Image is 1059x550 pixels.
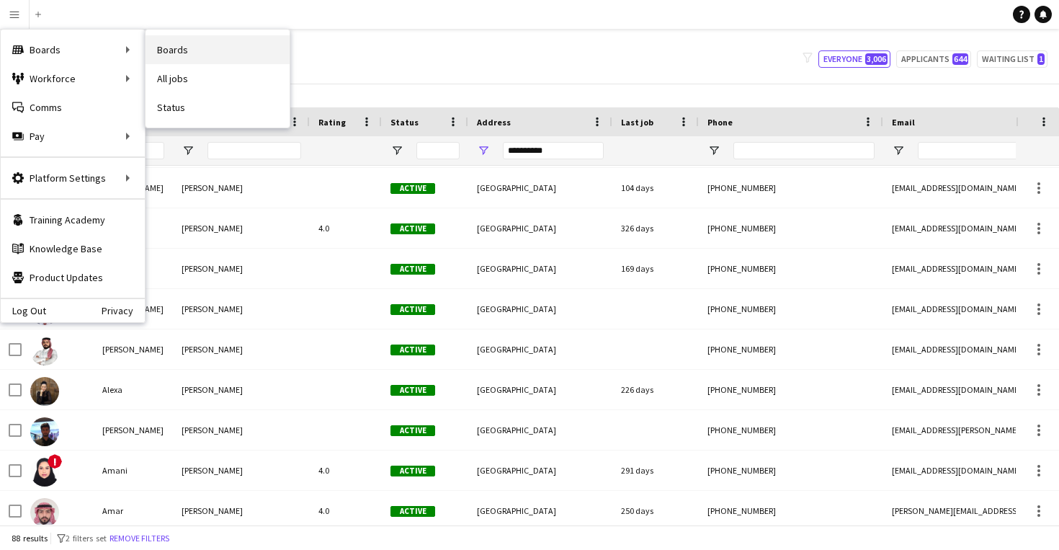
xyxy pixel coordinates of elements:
span: Last job [621,117,653,128]
span: [GEOGRAPHIC_DATA] [477,303,556,314]
span: [GEOGRAPHIC_DATA] [477,223,556,234]
span: [PERSON_NAME] [182,223,243,234]
span: [GEOGRAPHIC_DATA] [477,384,556,395]
img: Amar Alghamdi [30,498,59,527]
span: [GEOGRAPHIC_DATA] [477,465,556,476]
div: 104 days [612,168,699,208]
div: [PHONE_NUMBER] [699,289,883,329]
input: Phone Filter Input [733,142,875,159]
span: [GEOGRAPHIC_DATA] [477,425,556,435]
span: Status [390,117,419,128]
div: 169 days [612,249,699,288]
button: Open Filter Menu [477,144,490,157]
span: 1 [1037,53,1045,65]
span: Active [390,223,435,234]
div: 226 days [612,370,699,409]
div: [PERSON_NAME] [94,329,173,369]
div: Boards [1,35,145,64]
span: [PERSON_NAME] [182,505,243,516]
a: Log Out [1,305,46,316]
span: [GEOGRAPHIC_DATA] [477,344,556,355]
span: Active [390,385,435,396]
div: 4.0 [310,208,382,248]
span: 3,006 [865,53,888,65]
div: [PHONE_NUMBER] [699,329,883,369]
a: Privacy [102,305,145,316]
span: Phone [707,117,733,128]
span: Active [390,304,435,315]
div: 250 days [612,491,699,531]
div: [PHONE_NUMBER] [699,249,883,288]
div: 4.0 [310,491,382,531]
div: 4.0 [310,451,382,490]
div: [PERSON_NAME] [94,410,173,450]
span: [GEOGRAPHIC_DATA] [477,263,556,274]
a: Product Updates [1,263,145,292]
input: First Name Filter Input [128,142,164,159]
div: Platform Settings [1,164,145,192]
span: 644 [952,53,968,65]
div: Pay [1,122,145,151]
button: Open Filter Menu [182,144,195,157]
img: Ahmad Senjab [30,337,59,365]
span: [PERSON_NAME] [182,263,243,274]
button: Remove filters [107,531,172,546]
div: 326 days [612,208,699,248]
span: [PERSON_NAME] [182,182,243,193]
div: 291 days [612,451,699,490]
div: [PHONE_NUMBER] [699,208,883,248]
span: ! [48,454,62,469]
button: Waiting list1 [977,50,1047,68]
span: Active [390,425,435,436]
img: Alexa White [30,377,59,406]
span: Active [390,183,435,194]
span: 2 filters set [66,533,107,544]
button: Open Filter Menu [892,144,905,157]
a: Status [146,93,290,122]
a: Training Academy [1,205,145,234]
div: [PHONE_NUMBER] [699,410,883,450]
span: [PERSON_NAME] [182,344,243,355]
div: Alexa [94,370,173,409]
span: Active [390,264,435,275]
span: Rating [318,117,346,128]
button: Open Filter Menu [390,144,403,157]
span: [PERSON_NAME] [182,384,243,395]
span: [PERSON_NAME] [182,303,243,314]
a: Boards [146,35,290,64]
button: Open Filter Menu [707,144,720,157]
span: Email [892,117,915,128]
span: [PERSON_NAME] [182,425,243,435]
span: Active [390,506,435,517]
div: Amar [94,491,173,531]
span: [GEOGRAPHIC_DATA] [477,182,556,193]
div: [PHONE_NUMBER] [699,451,883,490]
div: Workforce [1,64,145,93]
button: Applicants644 [896,50,971,68]
a: All jobs [146,64,290,93]
span: Active [390,345,435,355]
a: Comms [1,93,145,122]
img: Ali Alinazi [30,417,59,446]
span: [PERSON_NAME] [182,465,243,476]
span: Address [477,117,511,128]
img: Amani Alkoneir [30,458,59,487]
span: [GEOGRAPHIC_DATA] [477,505,556,516]
span: Active [390,466,435,476]
div: [PHONE_NUMBER] [699,168,883,208]
div: Amani [94,451,173,490]
input: Full Name Filter Input [207,142,301,159]
div: [PHONE_NUMBER] [699,370,883,409]
input: Status Filter Input [416,142,460,159]
a: Knowledge Base [1,234,145,263]
div: [PHONE_NUMBER] [699,491,883,531]
button: Everyone3,006 [818,50,890,68]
